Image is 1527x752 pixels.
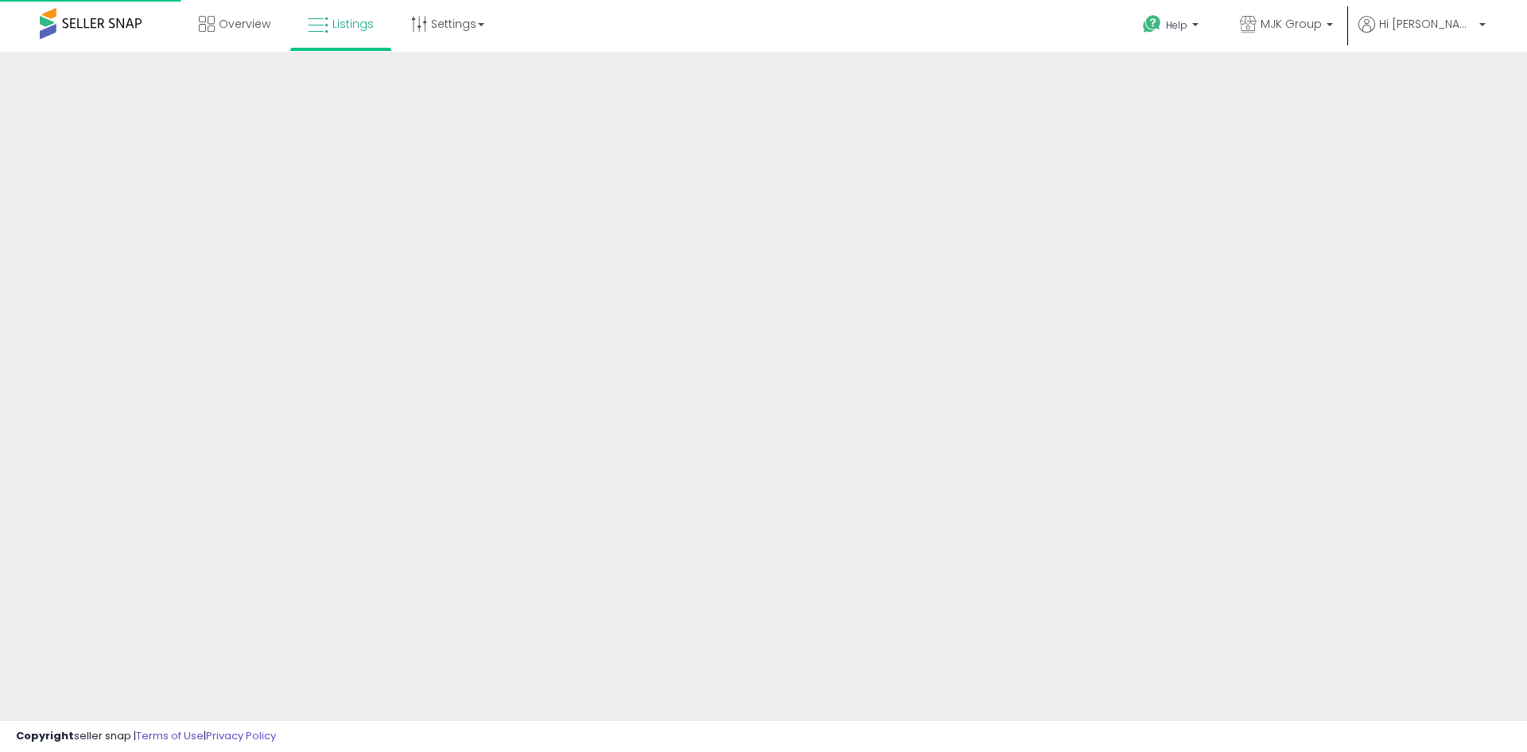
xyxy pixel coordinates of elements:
[219,16,270,32] span: Overview
[1379,16,1475,32] span: Hi [PERSON_NAME]
[1358,16,1486,52] a: Hi [PERSON_NAME]
[1261,16,1322,32] span: MJK Group
[332,16,374,32] span: Listings
[1166,18,1187,32] span: Help
[1142,14,1162,34] i: Get Help
[1130,2,1214,52] a: Help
